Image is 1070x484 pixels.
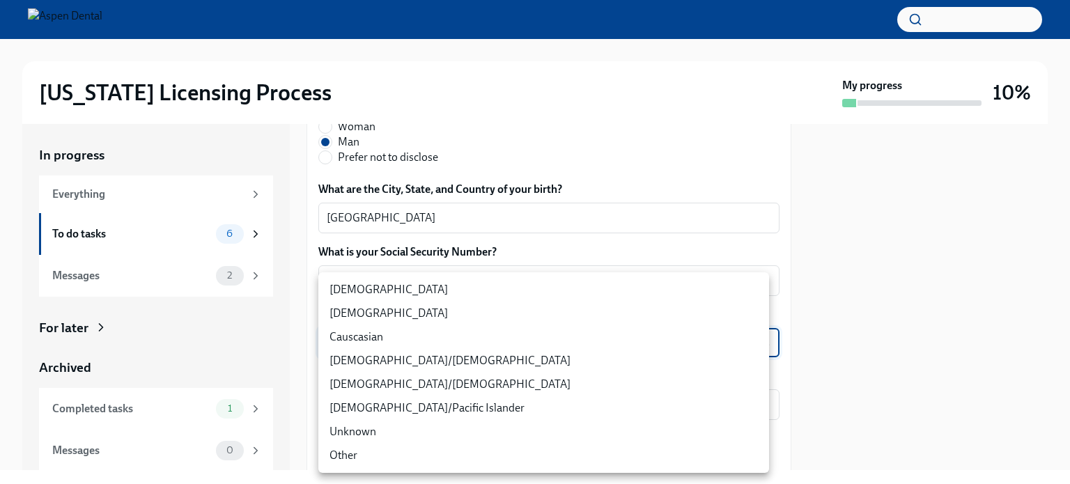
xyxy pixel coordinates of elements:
li: [DEMOGRAPHIC_DATA]/[DEMOGRAPHIC_DATA] [318,373,769,396]
li: Unknown [318,420,769,444]
li: [DEMOGRAPHIC_DATA] [318,302,769,325]
li: [DEMOGRAPHIC_DATA]/[DEMOGRAPHIC_DATA] [318,349,769,373]
li: Other [318,444,769,467]
li: [DEMOGRAPHIC_DATA]/Pacific Islander [318,396,769,420]
li: [DEMOGRAPHIC_DATA] [318,278,769,302]
li: Causcasian [318,325,769,349]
